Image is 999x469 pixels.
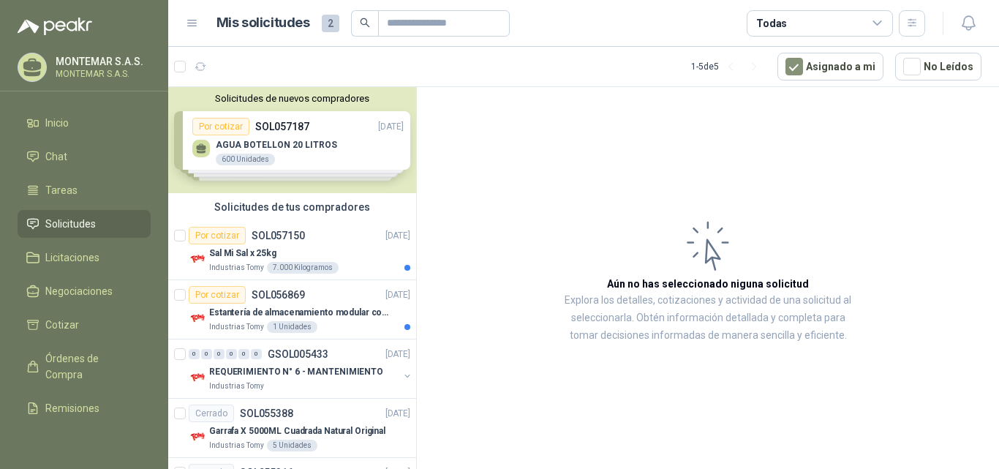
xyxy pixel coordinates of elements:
[252,290,305,300] p: SOL056869
[45,283,113,299] span: Negociaciones
[45,149,67,165] span: Chat
[168,87,416,193] div: Solicitudes de nuevos compradoresPor cotizarSOL057187[DATE] AGUA BOTELLON 20 LITROS600 UnidadesPo...
[45,249,99,266] span: Licitaciones
[691,55,766,78] div: 1 - 5 de 5
[18,277,151,305] a: Negociaciones
[216,12,310,34] h1: Mis solicitudes
[385,229,410,243] p: [DATE]
[209,321,264,333] p: Industrias Tomy
[209,365,383,379] p: REQUERIMIENTO N° 6 - MANTENIMIENTO
[189,250,206,268] img: Company Logo
[18,18,92,35] img: Logo peakr
[268,349,328,359] p: GSOL005433
[45,350,137,383] span: Órdenes de Compra
[895,53,981,80] button: No Leídos
[252,230,305,241] p: SOL057150
[251,349,262,359] div: 0
[18,109,151,137] a: Inicio
[214,349,225,359] div: 0
[563,292,853,345] p: Explora los detalles, cotizaciones y actividad de una solicitud al seleccionarla. Obtén informaci...
[189,349,200,359] div: 0
[385,288,410,302] p: [DATE]
[209,440,264,451] p: Industrias Tomy
[45,400,99,416] span: Remisiones
[18,311,151,339] a: Cotizar
[267,321,317,333] div: 1 Unidades
[168,280,416,339] a: Por cotizarSOL056869[DATE] Company LogoEstantería de almacenamiento modular con organizadores abi...
[607,276,809,292] h3: Aún no has seleccionado niguna solicitud
[756,15,787,31] div: Todas
[56,56,147,67] p: MONTEMAR S.A.S.
[18,176,151,204] a: Tareas
[238,349,249,359] div: 0
[18,210,151,238] a: Solicitudes
[189,286,246,304] div: Por cotizar
[209,247,276,260] p: Sal Mi Sal x 25kg
[267,262,339,274] div: 7.000 Kilogramos
[189,405,234,422] div: Cerrado
[360,18,370,28] span: search
[209,380,264,392] p: Industrias Tomy
[189,369,206,386] img: Company Logo
[56,70,147,78] p: MONTEMAR S.A.S.
[385,348,410,361] p: [DATE]
[267,440,317,451] div: 5 Unidades
[777,53,883,80] button: Asignado a mi
[189,345,413,392] a: 0 0 0 0 0 0 GSOL005433[DATE] Company LogoREQUERIMIENTO N° 6 - MANTENIMIENTOIndustrias Tomy
[168,193,416,221] div: Solicitudes de tus compradores
[18,244,151,271] a: Licitaciones
[209,306,391,320] p: Estantería de almacenamiento modular con organizadores abiertos
[201,349,212,359] div: 0
[189,309,206,327] img: Company Logo
[189,227,246,244] div: Por cotizar
[45,317,79,333] span: Cotizar
[45,182,78,198] span: Tareas
[45,216,96,232] span: Solicitudes
[174,93,410,104] button: Solicitudes de nuevos compradores
[18,345,151,389] a: Órdenes de Compra
[45,115,69,131] span: Inicio
[168,221,416,280] a: Por cotizarSOL057150[DATE] Company LogoSal Mi Sal x 25kgIndustrias Tomy7.000 Kilogramos
[209,424,385,438] p: Garrafa X 5000ML Cuadrada Natural Original
[385,407,410,421] p: [DATE]
[209,262,264,274] p: Industrias Tomy
[18,394,151,422] a: Remisiones
[18,428,151,456] a: Configuración
[18,143,151,170] a: Chat
[322,15,339,32] span: 2
[189,428,206,446] img: Company Logo
[168,399,416,458] a: CerradoSOL055388[DATE] Company LogoGarrafa X 5000ML Cuadrada Natural OriginalIndustrias Tomy5 Uni...
[240,408,293,419] p: SOL055388
[226,349,237,359] div: 0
